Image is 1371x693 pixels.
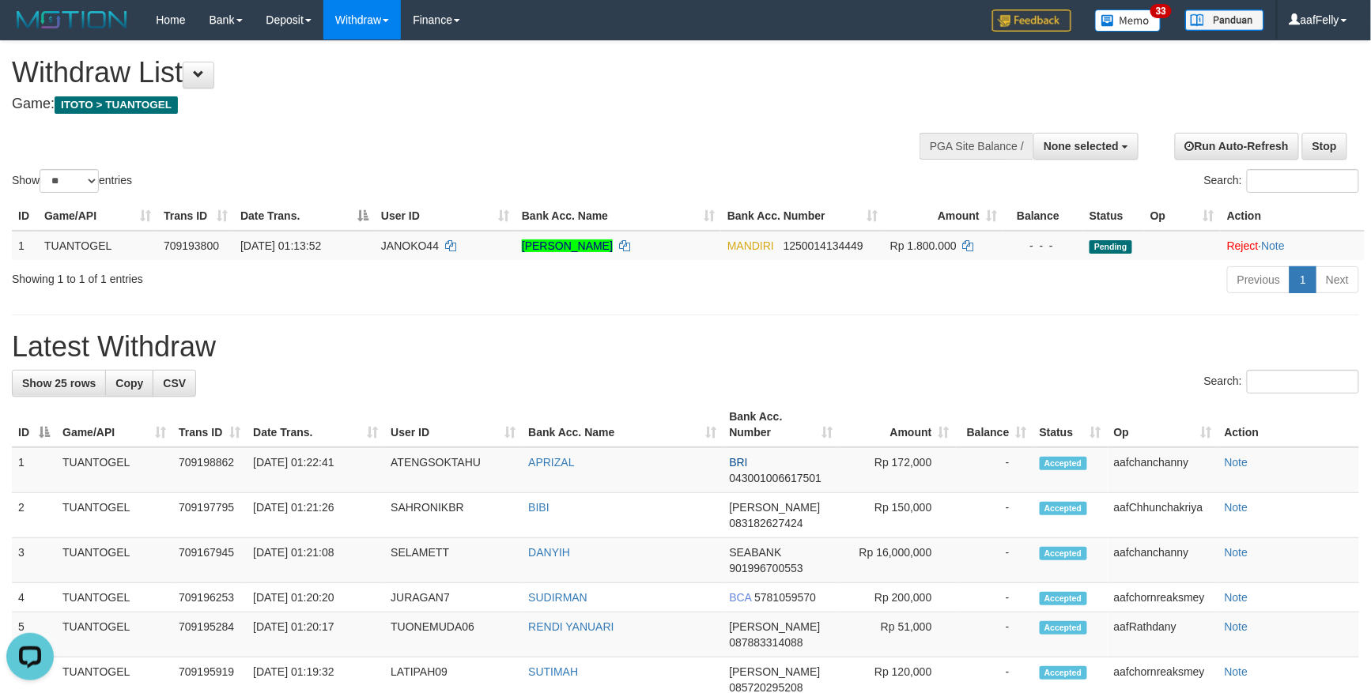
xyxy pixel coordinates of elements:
a: Note [1262,239,1286,252]
span: Copy 1250014134449 to clipboard [784,239,863,252]
span: Accepted [1040,621,1087,635]
td: TUANTOGEL [56,583,172,612]
h1: Withdraw List [12,57,898,89]
td: Rp 16,000,000 [840,538,956,583]
th: Balance: activate to sort column ascending [956,402,1033,447]
th: Status [1083,201,1144,231]
th: Op: activate to sort column ascending [1144,201,1221,231]
a: Note [1225,591,1248,604]
th: Date Trans.: activate to sort column ascending [247,402,384,447]
a: APRIZAL [528,456,574,469]
span: Copy 901996700553 to clipboard [729,562,803,574]
label: Show entries [12,169,132,193]
td: 1 [12,231,38,260]
td: JURAGAN7 [384,583,522,612]
input: Search: [1247,169,1359,193]
span: 33 [1150,4,1172,18]
td: 709197795 [172,493,247,538]
td: 709198862 [172,447,247,493]
span: Copy 083182627424 to clipboard [729,517,803,529]
span: [PERSON_NAME] [729,665,820,678]
a: RENDI YANUARI [528,620,614,633]
td: TUANTOGEL [38,231,157,260]
td: TUANTOGEL [56,538,172,583]
td: 3 [12,538,56,583]
td: SAHRONIKBR [384,493,522,538]
span: Copy 043001006617501 to clipboard [729,472,821,484]
td: Rp 172,000 [840,447,956,493]
a: BIBI [528,501,549,514]
span: [PERSON_NAME] [729,620,820,633]
td: Rp 200,000 [840,583,956,612]
img: MOTION_logo.png [12,8,132,32]
td: 709195284 [172,612,247,657]
div: PGA Site Balance / [920,133,1033,160]
span: BCA [729,591,751,604]
a: Show 25 rows [12,370,106,397]
select: Showentries [40,169,99,193]
td: 5 [12,612,56,657]
img: panduan.png [1185,9,1264,31]
span: [PERSON_NAME] [729,501,820,514]
span: Accepted [1040,502,1087,515]
th: Date Trans.: activate to sort column descending [234,201,375,231]
td: aafChhunchakriya [1108,493,1218,538]
span: 709193800 [164,239,219,252]
th: Bank Acc. Name: activate to sort column ascending [522,402,723,447]
td: · [1221,231,1365,260]
a: Reject [1227,239,1259,252]
td: 4 [12,583,56,612]
th: Bank Acc. Number: activate to sort column ascending [721,201,884,231]
td: 2 [12,493,56,538]
td: [DATE] 01:22:41 [247,447,384,493]
td: Rp 150,000 [840,493,956,538]
button: None selected [1033,133,1139,160]
a: Note [1225,456,1248,469]
td: 709196253 [172,583,247,612]
span: Copy [115,377,143,390]
input: Search: [1247,370,1359,394]
th: Action [1218,402,1359,447]
span: None selected [1044,140,1119,153]
th: Bank Acc. Name: activate to sort column ascending [516,201,721,231]
a: Copy [105,370,153,397]
a: Note [1225,546,1248,559]
td: - [956,493,1033,538]
td: TUANTOGEL [56,612,172,657]
th: User ID: activate to sort column ascending [384,402,522,447]
label: Search: [1204,370,1359,394]
a: Run Auto-Refresh [1175,133,1299,160]
img: Feedback.jpg [992,9,1071,32]
td: Rp 51,000 [840,612,956,657]
span: Accepted [1040,547,1087,560]
td: TUANTOGEL [56,447,172,493]
td: - [956,538,1033,583]
span: Copy 5781059570 to clipboard [754,591,816,604]
td: - [956,447,1033,493]
a: DANYIH [528,546,570,559]
td: [DATE] 01:20:20 [247,583,384,612]
a: [PERSON_NAME] [522,239,613,252]
a: Previous [1227,266,1290,293]
a: Stop [1302,133,1347,160]
span: JANOKO44 [381,239,439,252]
a: Note [1225,665,1248,678]
td: - [956,583,1033,612]
th: Trans ID: activate to sort column ascending [172,402,247,447]
td: SELAMETT [384,538,522,583]
span: SEABANK [729,546,781,559]
span: Copy 087883314088 to clipboard [729,636,803,649]
td: aafRathdany [1108,612,1218,657]
td: TUANTOGEL [56,493,172,538]
th: Action [1221,201,1365,231]
th: Game/API: activate to sort column ascending [56,402,172,447]
span: Accepted [1040,666,1087,680]
td: aafchornreaksmey [1108,583,1218,612]
td: aafchanchanny [1108,538,1218,583]
td: aafchanchanny [1108,447,1218,493]
span: [DATE] 01:13:52 [240,239,321,252]
td: [DATE] 01:20:17 [247,612,384,657]
span: Show 25 rows [22,377,96,390]
a: Note [1225,501,1248,514]
th: Bank Acc. Number: activate to sort column ascending [723,402,839,447]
